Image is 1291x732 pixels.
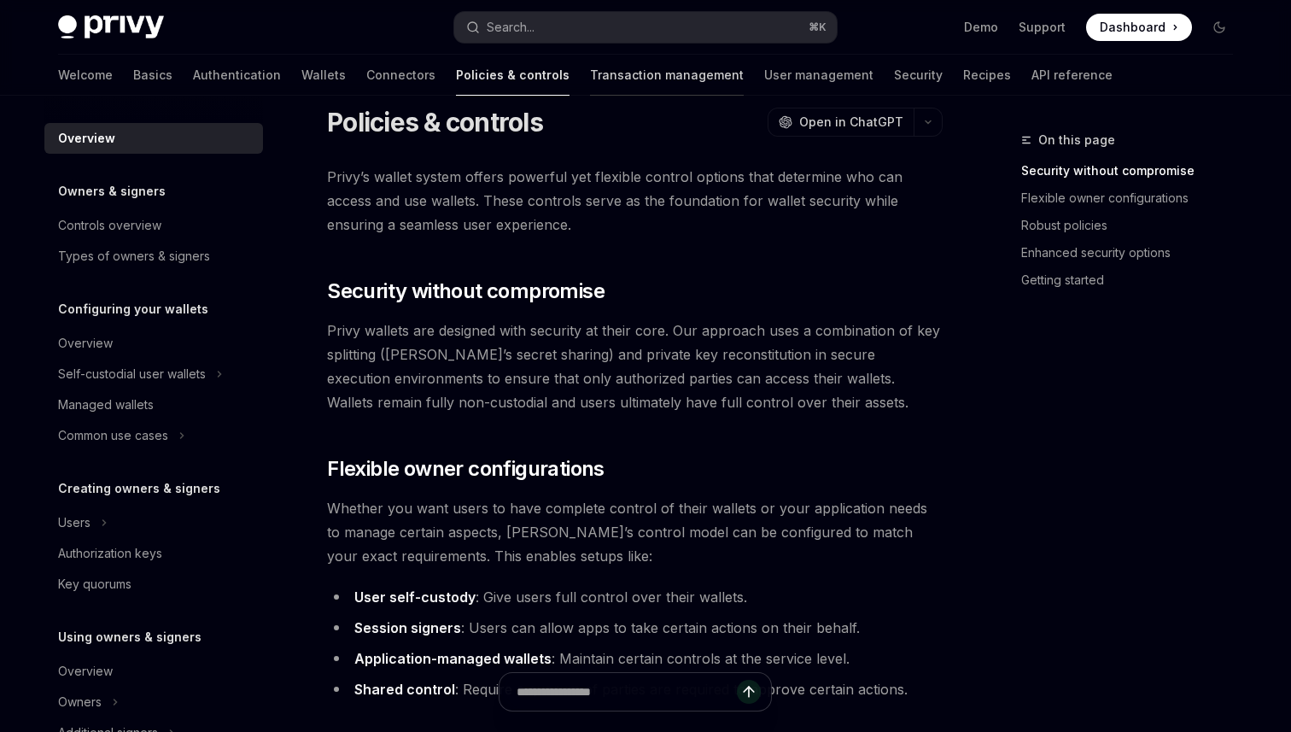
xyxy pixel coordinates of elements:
[327,319,943,414] span: Privy wallets are designed with security at their core. Our approach uses a combination of key sp...
[58,627,202,647] h5: Using owners & signers
[327,585,943,609] li: : Give users full control over their wallets.
[327,455,605,483] span: Flexible owner configurations
[1021,266,1247,294] a: Getting started
[809,20,827,34] span: ⌘ K
[58,215,161,236] div: Controls overview
[799,114,903,131] span: Open in ChatGPT
[456,55,570,96] a: Policies & controls
[327,165,943,237] span: Privy’s wallet system offers powerful yet flexible control options that determine who can access ...
[58,543,162,564] div: Authorization keys
[327,107,543,138] h1: Policies & controls
[44,656,263,687] a: Overview
[44,328,263,359] a: Overview
[964,19,998,36] a: Demo
[44,123,263,154] a: Overview
[1021,212,1247,239] a: Robust policies
[327,647,943,671] li: : Maintain certain controls at the service level.
[44,241,263,272] a: Types of owners & signers
[963,55,1011,96] a: Recipes
[1019,19,1066,36] a: Support
[487,17,535,38] div: Search...
[58,512,91,533] div: Users
[58,299,208,319] h5: Configuring your wallets
[44,389,263,420] a: Managed wallets
[58,692,102,712] div: Owners
[58,478,220,499] h5: Creating owners & signers
[327,496,943,568] span: Whether you want users to have complete control of their wallets or your application needs to man...
[44,210,263,241] a: Controls overview
[58,128,115,149] div: Overview
[1021,157,1247,184] a: Security without compromise
[58,661,113,682] div: Overview
[894,55,943,96] a: Security
[454,12,837,43] button: Search...⌘K
[58,246,210,266] div: Types of owners & signers
[58,395,154,415] div: Managed wallets
[1206,14,1233,41] button: Toggle dark mode
[133,55,172,96] a: Basics
[44,569,263,600] a: Key quorums
[301,55,346,96] a: Wallets
[327,278,605,305] span: Security without compromise
[354,650,552,667] strong: Application-managed wallets
[1100,19,1165,36] span: Dashboard
[58,425,168,446] div: Common use cases
[1086,14,1192,41] a: Dashboard
[1031,55,1113,96] a: API reference
[1021,239,1247,266] a: Enhanced security options
[58,181,166,202] h5: Owners & signers
[768,108,914,137] button: Open in ChatGPT
[1038,130,1115,150] span: On this page
[193,55,281,96] a: Authentication
[1021,184,1247,212] a: Flexible owner configurations
[58,574,131,594] div: Key quorums
[737,680,761,704] button: Send message
[354,589,476,606] strong: User self-custody
[354,619,461,636] strong: Session signers
[58,15,164,39] img: dark logo
[58,55,113,96] a: Welcome
[327,616,943,640] li: : Users can allow apps to take certain actions on their behalf.
[764,55,873,96] a: User management
[366,55,435,96] a: Connectors
[58,333,113,354] div: Overview
[58,364,206,384] div: Self-custodial user wallets
[44,538,263,569] a: Authorization keys
[590,55,744,96] a: Transaction management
